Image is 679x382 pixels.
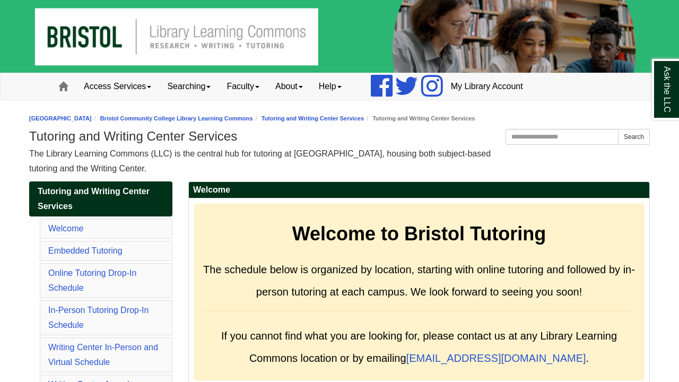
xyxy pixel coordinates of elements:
[29,129,650,144] h1: Tutoring and Writing Center Services
[311,73,350,100] a: Help
[48,343,158,367] a: Writing Center In-Person and Virtual Schedule
[48,224,83,233] a: Welcome
[76,73,159,100] a: Access Services
[221,330,617,364] span: If you cannot find what you are looking for, please contact us at any Library Learning Commons lo...
[262,115,364,121] a: Tutoring and Writing Center Services
[189,182,649,198] h2: Welcome
[219,73,267,100] a: Faculty
[48,306,149,329] a: In-Person Tutoring Drop-In Schedule
[203,264,635,298] span: The schedule below is organized by location, starting with online tutoring and followed by in-per...
[159,73,219,100] a: Searching
[38,187,150,211] span: Tutoring and Writing Center Services
[48,268,136,292] a: Online Tutoring Drop-In Schedule
[267,73,311,100] a: About
[29,181,172,216] a: Tutoring and Writing Center Services
[29,149,491,173] span: The Library Learning Commons (LLC) is the central hub for tutoring at [GEOGRAPHIC_DATA], housing ...
[29,115,92,121] a: [GEOGRAPHIC_DATA]
[48,246,123,255] a: Embedded Tutoring
[443,73,531,100] a: My Library Account
[406,352,586,364] a: [EMAIL_ADDRESS][DOMAIN_NAME]
[292,223,546,245] strong: Welcome to Bristol Tutoring
[364,114,475,124] li: Tutoring and Writing Center Services
[618,129,650,145] button: Search
[100,115,253,121] a: Bristol Community College Library Learning Commons
[29,114,650,124] nav: breadcrumb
